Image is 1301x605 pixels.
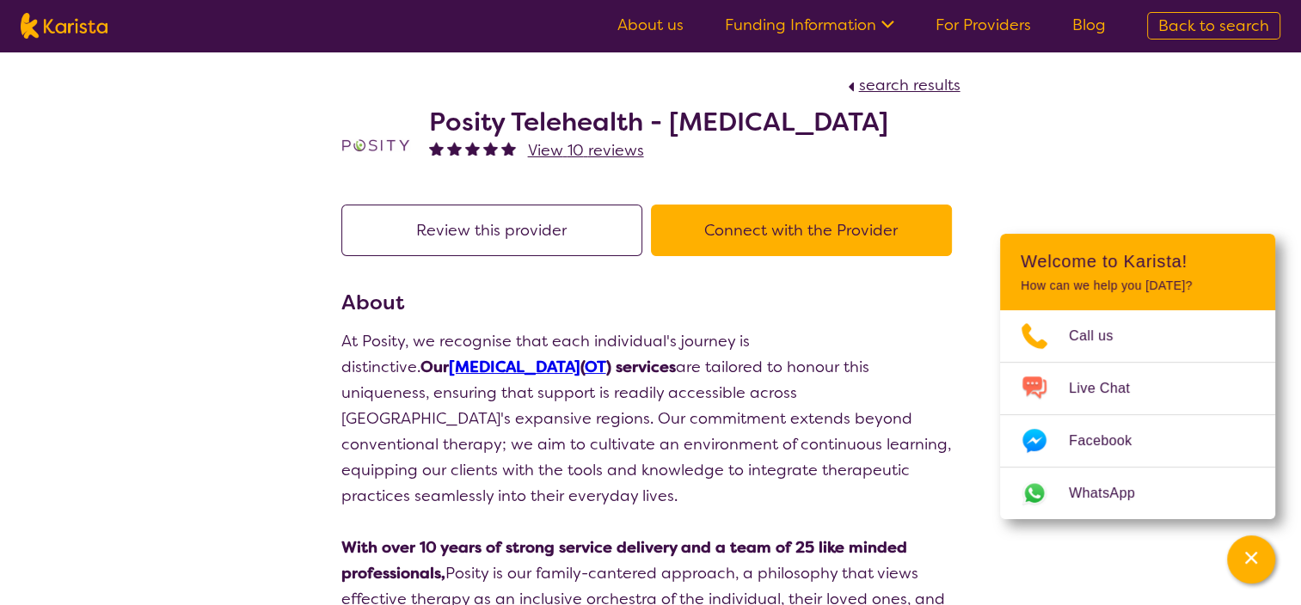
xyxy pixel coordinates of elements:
strong: Our ( ) services [420,357,676,377]
a: View 10 reviews [528,137,644,163]
img: fullstar [447,141,462,156]
p: How can we help you [DATE]? [1021,278,1255,293]
a: For Providers [936,15,1031,35]
button: Connect with the Provider [651,205,952,256]
span: Call us [1069,323,1134,349]
a: Blog [1072,15,1106,35]
a: search results [844,75,960,95]
h2: Posity Telehealth - [MEDICAL_DATA] [429,107,888,137]
span: View 10 reviews [528,140,644,161]
a: Connect with the Provider [651,220,960,241]
h2: Welcome to Karista! [1021,251,1255,272]
a: Back to search [1147,12,1280,40]
img: fullstar [429,141,444,156]
span: search results [859,75,960,95]
a: OT [585,357,606,377]
img: fullstar [501,141,516,156]
ul: Choose channel [1000,310,1275,519]
span: WhatsApp [1069,480,1156,506]
a: About us [617,15,684,35]
img: t1bslo80pcylnzwjhndq.png [341,111,410,180]
p: At Posity, we recognise that each individual's journey is distinctive. are tailored to honour thi... [341,328,960,509]
a: Review this provider [341,220,651,241]
a: Web link opens in a new tab. [1000,467,1275,519]
strong: With over 10 years of strong service delivery and a team of 25 like minded professionals, [341,537,907,584]
span: Facebook [1069,428,1152,454]
img: Karista logo [21,13,107,39]
a: Funding Information [725,15,894,35]
h3: About [341,287,960,318]
button: Review this provider [341,205,642,256]
a: [MEDICAL_DATA] [449,357,580,377]
span: Live Chat [1069,376,1151,401]
img: fullstar [483,141,498,156]
div: Channel Menu [1000,234,1275,519]
span: Back to search [1158,15,1269,36]
img: fullstar [465,141,480,156]
button: Channel Menu [1227,535,1275,584]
